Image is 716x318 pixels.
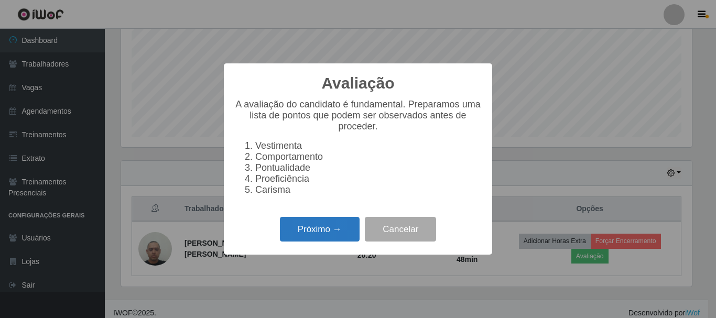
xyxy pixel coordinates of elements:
button: Cancelar [365,217,436,242]
button: Próximo → [280,217,360,242]
li: Pontualidade [255,162,482,173]
li: Carisma [255,184,482,195]
li: Vestimenta [255,140,482,151]
li: Comportamento [255,151,482,162]
p: A avaliação do candidato é fundamental. Preparamos uma lista de pontos que podem ser observados a... [234,99,482,132]
h2: Avaliação [322,74,395,93]
li: Proeficiência [255,173,482,184]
